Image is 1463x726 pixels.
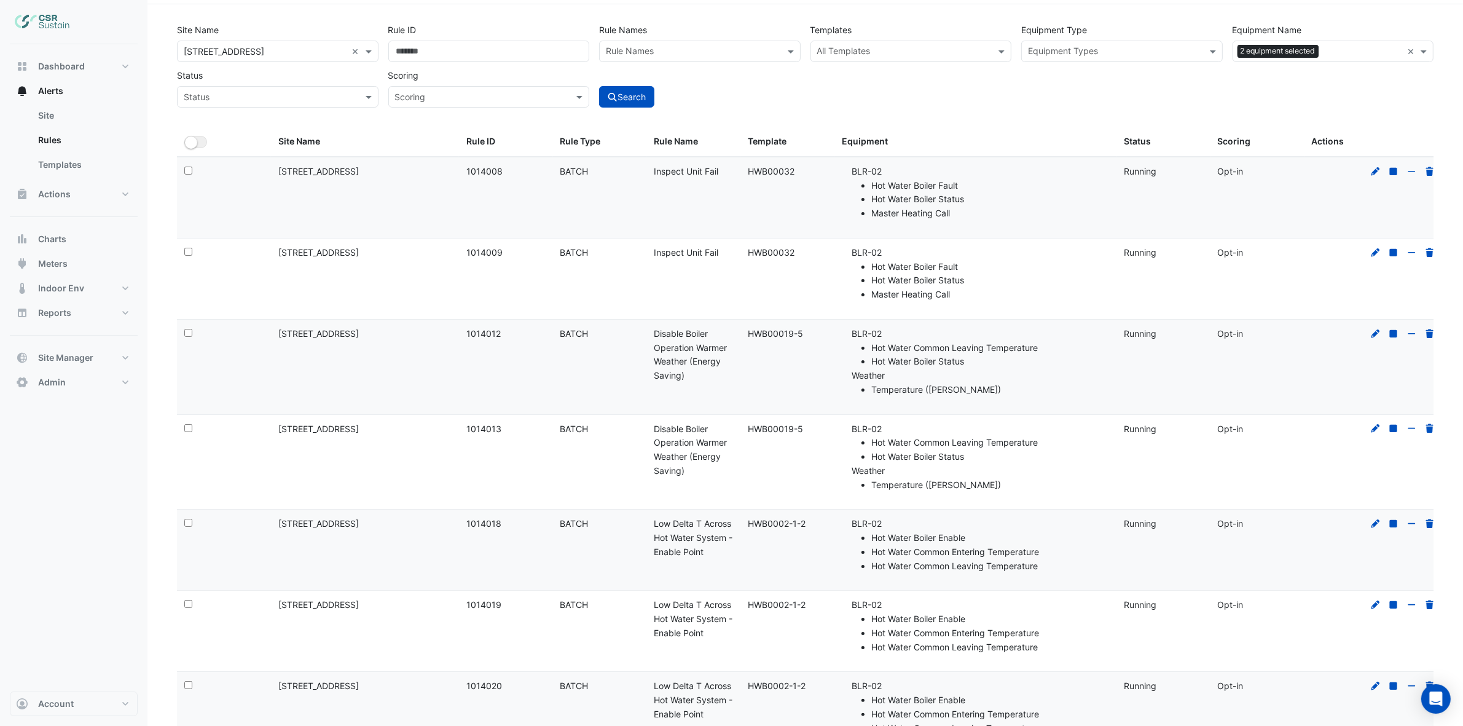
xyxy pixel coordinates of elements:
[10,79,138,103] button: Alerts
[1370,424,1381,434] a: Edit Rule
[38,233,66,245] span: Charts
[1124,598,1203,612] div: Running
[16,352,28,364] app-icon: Site Manager
[852,464,1109,492] li: Weather
[654,327,733,383] div: Disable Boiler Operation Warmer Weather (Energy Saving)
[1406,518,1418,529] a: Opt-out
[466,246,546,260] div: 1014009
[748,517,827,531] div: HWB0002-1-2
[1424,247,1435,258] a: Delete Rule
[10,103,138,182] div: Alerts
[38,282,84,294] span: Indoor Env
[1218,246,1297,260] div: Opt-in
[10,251,138,276] button: Meters
[38,376,66,389] span: Admin
[16,307,28,319] app-icon: Reports
[1370,166,1381,176] a: Edit Rule
[16,188,28,200] app-icon: Actions
[1370,599,1381,610] a: Edit Rule
[1218,598,1297,612] div: Opt-in
[852,246,1109,302] li: BLR-02
[1218,422,1297,436] div: Opt-in
[604,44,654,60] div: Rule Names
[466,598,546,612] div: 1014019
[1124,327,1203,341] div: Running
[16,60,28,73] app-icon: Dashboard
[1388,681,1399,691] a: Stop Rule
[1026,44,1098,60] div: Equipment Types
[852,422,1109,464] li: BLR-02
[10,227,138,251] button: Charts
[1406,328,1418,339] a: Opt-out
[1388,247,1399,258] a: Stop Rule
[654,517,733,559] div: Low Delta T Across Hot Water System - Enable Point
[16,376,28,389] app-icon: Admin
[278,679,452,693] div: [STREET_ADDRESS]
[1407,45,1418,58] span: Clear
[748,165,827,179] div: HWB00032
[871,559,1109,574] li: Hot Water Common Leaving Temperature
[1406,424,1418,434] a: Opt-out
[852,598,1109,654] li: BLR-02
[38,258,68,270] span: Meters
[871,450,1109,464] li: Hot Water Boiler Status
[560,517,640,531] div: BATCH
[278,165,452,179] div: [STREET_ADDRESS]
[1124,165,1203,179] div: Running
[871,341,1109,355] li: Hot Water Common Leaving Temperature
[466,422,546,436] div: 1014013
[560,679,640,693] div: BATCH
[388,65,419,86] label: Scoring
[1021,19,1087,41] label: Equipment Type
[871,436,1109,450] li: Hot Water Common Leaving Temperature
[871,626,1109,641] li: Hot Water Common Entering Temperature
[871,383,1109,397] li: Temperature ([PERSON_NAME])
[466,135,546,149] div: Rule ID
[1424,599,1435,610] a: Delete Rule
[278,517,452,531] div: [STREET_ADDRESS]
[871,274,1109,288] li: Hot Water Boiler Status
[871,192,1109,207] li: Hot Water Boiler Status
[388,19,417,41] label: Rule ID
[1124,679,1203,693] div: Running
[278,246,452,260] div: [STREET_ADDRESS]
[852,517,1109,573] li: BLR-02
[38,60,85,73] span: Dashboard
[16,282,28,294] app-icon: Indoor Env
[871,260,1109,274] li: Hot Water Boiler Fault
[1124,135,1203,149] div: Status
[748,135,827,149] div: Template
[1237,45,1319,57] span: 2 equipment selected
[38,307,71,319] span: Reports
[1421,684,1451,714] div: Open Intercom Messenger
[599,86,654,108] button: Search
[10,276,138,301] button: Indoor Env
[10,370,138,395] button: Admin
[1406,166,1418,176] a: Opt-out
[1124,246,1203,260] div: Running
[1424,518,1435,529] a: Delete Rule
[278,135,452,149] div: Site Name
[1218,679,1297,693] div: Opt-in
[1218,327,1297,341] div: Opt-in
[466,165,546,179] div: 1014008
[748,246,827,260] div: HWB00032
[871,288,1109,302] li: Master Heating Call
[1388,599,1399,610] a: Stop Rule
[278,598,452,612] div: [STREET_ADDRESS]
[748,327,827,341] div: HWB00019-5
[1388,424,1399,434] a: Stop Rule
[1424,681,1435,691] a: Delete Rule
[842,135,1109,149] div: Equipment
[1233,19,1302,41] label: Equipment Name
[815,44,871,60] div: All Templates
[560,165,640,179] div: BATCH
[184,136,207,146] ui-switch: Toggle Select All
[871,708,1109,722] li: Hot Water Common Entering Temperature
[1388,518,1399,529] a: Stop Rule
[10,345,138,370] button: Site Manager
[466,679,546,693] div: 1014020
[1388,166,1399,176] a: Stop Rule
[1370,518,1381,529] a: Edit Rule
[28,152,138,177] a: Templates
